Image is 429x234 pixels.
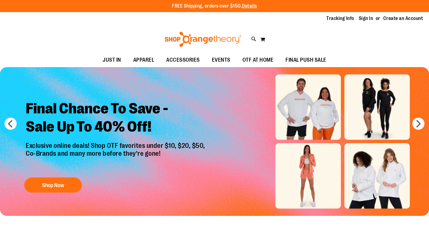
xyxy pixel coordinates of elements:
[5,118,17,130] button: prev
[212,53,230,67] span: EVENTS
[243,53,274,67] span: OTF AT HOME
[160,53,206,67] a: ACCESSORIES
[285,53,326,67] span: FINAL PUSH SALE
[21,142,211,171] p: Exclusive online deals! Shop OTF favorites under $10, $20, $50, Co-Brands and many more before th...
[103,53,121,67] span: JUST IN
[383,15,423,22] a: Create an Account
[24,177,82,193] button: Shop Now
[21,95,211,196] a: Final Chance To Save -Sale Up To 40% Off! Exclusive online deals! Shop OTF favorites under $10, $...
[133,53,154,67] span: APPAREL
[359,15,373,22] a: Sign In
[127,53,160,67] a: APPAREL
[172,3,257,10] p: FREE Shipping, orders over $150.
[97,53,127,67] a: JUST IN
[21,95,211,142] h2: Final Chance To Save - Sale Up To 40% Off!
[242,3,257,9] a: Details
[326,15,354,22] a: Tracking Info
[412,118,424,130] button: next
[166,53,200,67] span: ACCESSORIES
[164,32,242,47] img: Shop Orangetheory
[206,53,236,67] a: EVENTS
[236,53,280,67] a: OTF AT HOME
[279,53,332,67] a: FINAL PUSH SALE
